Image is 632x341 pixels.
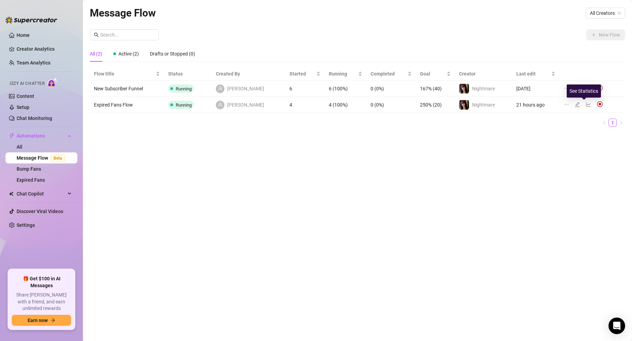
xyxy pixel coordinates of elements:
[90,5,156,21] article: Message Flow
[176,102,192,108] span: Running
[218,102,223,107] span: user
[575,102,580,107] span: edit
[600,119,609,127] button: left
[17,93,34,99] a: Content
[459,84,469,93] img: Nightmare
[416,81,455,97] td: 167% (40)
[366,67,416,81] th: Completed
[17,177,45,183] a: Expired Fans
[17,222,35,228] a: Settings
[329,70,357,78] span: Running
[325,67,366,81] th: Running
[472,102,495,108] span: Nightmare
[459,100,469,110] img: Nightmare
[176,86,192,91] span: Running
[9,191,13,196] img: Chat Copilot
[564,102,569,107] span: ellipsis
[17,32,30,38] a: Home
[9,133,15,139] span: thunderbolt
[609,119,616,127] a: 1
[227,85,264,92] span: [PERSON_NAME]
[12,292,71,312] span: Share [PERSON_NAME] with a friend, and earn unlimited rewards
[10,80,45,87] span: Izzy AI Chatter
[512,67,560,81] th: Last edit
[90,50,102,58] div: All (2)
[512,81,560,97] td: [DATE]
[50,318,55,323] span: arrow-right
[47,78,58,88] img: AI Chatter
[366,97,416,113] td: 0 (0%)
[227,101,264,109] span: [PERSON_NAME]
[586,102,591,107] span: line-chart
[164,67,212,81] th: Status
[150,50,195,58] div: Drafts or Stopped (0)
[600,119,609,127] li: Previous Page
[218,86,223,91] span: user
[366,81,416,97] td: 0 (0%)
[512,97,560,113] td: 21 hours ago
[289,70,315,78] span: Started
[609,119,617,127] li: 1
[51,154,65,162] span: Beta
[12,275,71,289] span: 🎁 Get $100 in AI Messages
[17,188,66,199] span: Chat Copilot
[285,67,325,81] th: Started
[472,86,495,91] span: Nightmare
[602,121,606,125] span: left
[325,81,366,97] td: 6 (100%)
[17,130,66,141] span: Automations
[17,166,41,172] a: Bump Fans
[567,84,601,98] div: See Statistics
[17,43,72,54] a: Creator Analytics
[597,101,603,107] img: svg%3e
[17,144,22,150] a: All
[17,60,50,66] a: Team Analytics
[17,155,68,161] a: Message FlowBeta
[17,209,63,214] a: Discover Viral Videos
[516,70,550,78] span: Last edit
[285,97,325,113] td: 4
[118,51,139,57] span: Active (2)
[420,70,445,78] span: Goal
[285,81,325,97] td: 6
[416,67,455,81] th: Goal
[90,67,164,81] th: Flow title
[455,67,512,81] th: Creator
[90,97,164,113] td: Expired Fans Flow
[325,97,366,113] td: 4 (100%)
[6,17,57,23] img: logo-BBDzfeDw.svg
[371,70,406,78] span: Completed
[617,119,625,127] button: right
[609,318,625,334] div: Open Intercom Messenger
[17,116,52,121] a: Chat Monitoring
[590,8,621,18] span: All Creators
[90,81,164,97] td: New Subscriber Funnel
[28,318,48,323] span: Earn now
[564,86,569,91] span: ellipsis
[12,315,71,326] button: Earn nowarrow-right
[617,119,625,127] li: Next Page
[619,121,623,125] span: right
[617,11,621,15] span: team
[212,67,285,81] th: Created By
[586,29,625,40] button: New Flow
[17,104,29,110] a: Setup
[94,70,154,78] span: Flow title
[94,32,99,37] span: search
[416,97,455,113] td: 250% (20)
[100,31,155,39] input: Search...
